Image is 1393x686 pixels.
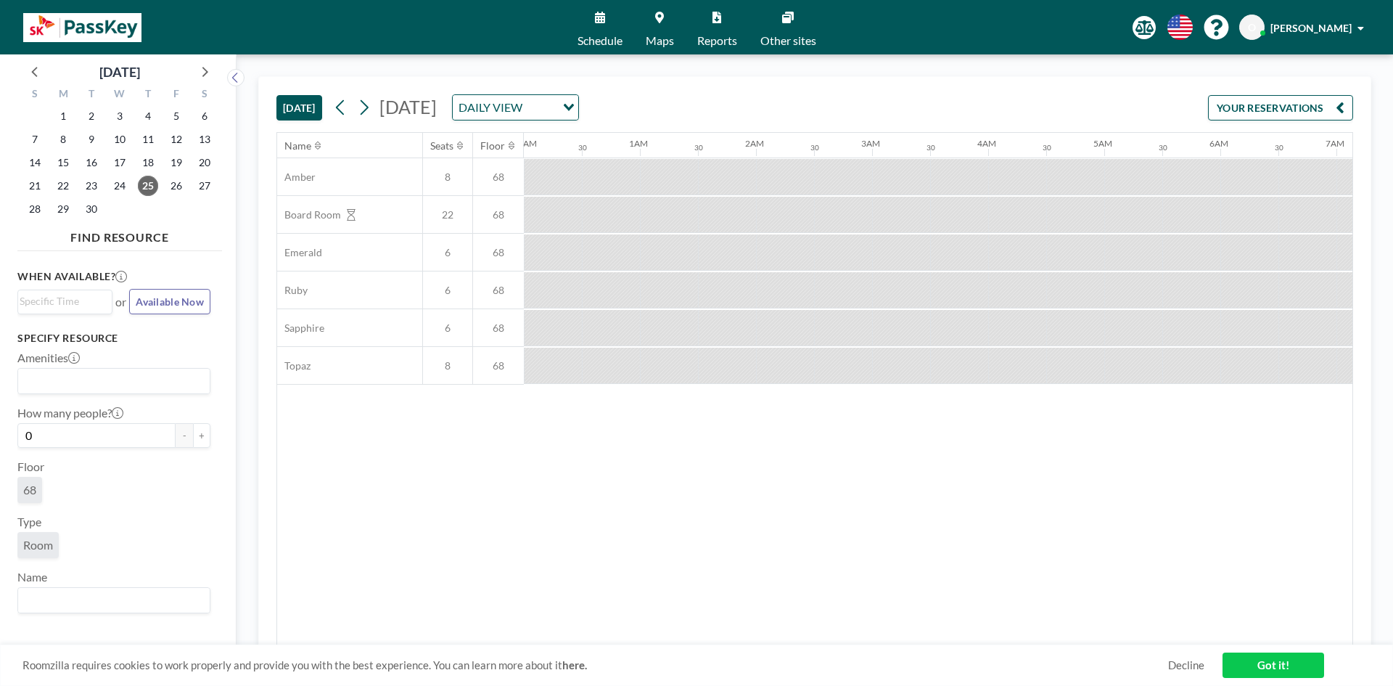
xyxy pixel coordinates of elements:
[53,152,73,173] span: Monday, September 15, 2025
[53,199,73,219] span: Monday, September 29, 2025
[423,208,472,221] span: 22
[190,86,218,105] div: S
[17,351,80,365] label: Amenities
[456,98,525,117] span: DAILY VIEW
[129,289,210,314] button: Available Now
[430,139,453,152] div: Seats
[423,322,472,335] span: 6
[480,139,505,152] div: Floor
[1270,22,1352,34] span: [PERSON_NAME]
[136,295,204,308] span: Available Now
[473,322,524,335] span: 68
[562,658,587,671] a: here.
[861,138,880,149] div: 3AM
[166,129,186,150] span: Friday, September 12, 2025
[21,86,49,105] div: S
[25,129,45,150] span: Sunday, September 7, 2025
[81,106,102,126] span: Tuesday, September 2, 2025
[20,293,104,309] input: Search for option
[1248,21,1256,34] span: O
[276,95,322,121] button: [DATE]
[17,570,47,584] label: Name
[1209,138,1228,149] div: 6AM
[53,176,73,196] span: Monday, September 22, 2025
[1159,143,1167,152] div: 30
[527,98,554,117] input: Search for option
[1168,658,1204,672] a: Decline
[194,106,215,126] span: Saturday, September 6, 2025
[138,152,158,173] span: Thursday, September 18, 2025
[18,588,210,613] div: Search for option
[379,96,437,118] span: [DATE]
[194,129,215,150] span: Saturday, September 13, 2025
[20,372,202,391] input: Search for option
[23,538,53,552] span: Room
[133,86,162,105] div: T
[473,171,524,184] span: 68
[194,152,215,173] span: Saturday, September 20, 2025
[473,246,524,259] span: 68
[138,129,158,150] span: Thursday, September 11, 2025
[166,152,186,173] span: Friday, September 19, 2025
[277,359,311,372] span: Topaz
[81,176,102,196] span: Tuesday, September 23, 2025
[17,332,210,345] h3: Specify resource
[277,322,324,335] span: Sapphire
[473,284,524,297] span: 68
[513,138,537,149] div: 12AM
[277,246,322,259] span: Emerald
[1043,143,1051,152] div: 30
[473,208,524,221] span: 68
[176,423,193,448] button: -
[1223,653,1324,678] a: Got it!
[17,515,41,529] label: Type
[1275,143,1283,152] div: 30
[745,138,764,149] div: 2AM
[284,139,311,152] div: Name
[977,138,996,149] div: 4AM
[110,176,130,196] span: Wednesday, September 24, 2025
[53,106,73,126] span: Monday, September 1, 2025
[1093,138,1112,149] div: 5AM
[110,129,130,150] span: Wednesday, September 10, 2025
[25,152,45,173] span: Sunday, September 14, 2025
[1326,138,1344,149] div: 7AM
[697,35,737,46] span: Reports
[1208,95,1353,121] button: YOUR RESERVATIONS
[810,143,819,152] div: 30
[17,460,44,474] label: Floor
[629,138,648,149] div: 1AM
[138,176,158,196] span: Thursday, September 25, 2025
[646,35,674,46] span: Maps
[18,369,210,393] div: Search for option
[18,290,112,312] div: Search for option
[194,176,215,196] span: Saturday, September 27, 2025
[138,106,158,126] span: Thursday, September 4, 2025
[926,143,935,152] div: 30
[277,284,308,297] span: Ruby
[166,176,186,196] span: Friday, September 26, 2025
[423,246,472,259] span: 6
[453,95,578,120] div: Search for option
[53,129,73,150] span: Monday, September 8, 2025
[49,86,78,105] div: M
[473,359,524,372] span: 68
[25,176,45,196] span: Sunday, September 21, 2025
[193,423,210,448] button: +
[277,171,316,184] span: Amber
[17,224,222,245] h4: FIND RESOURCE
[23,483,36,497] span: 68
[423,171,472,184] span: 8
[760,35,816,46] span: Other sites
[166,106,186,126] span: Friday, September 5, 2025
[25,199,45,219] span: Sunday, September 28, 2025
[81,152,102,173] span: Tuesday, September 16, 2025
[578,35,622,46] span: Schedule
[115,295,126,309] span: or
[162,86,190,105] div: F
[277,208,341,221] span: Board Room
[694,143,703,152] div: 30
[110,152,130,173] span: Wednesday, September 17, 2025
[578,143,587,152] div: 30
[81,199,102,219] span: Tuesday, September 30, 2025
